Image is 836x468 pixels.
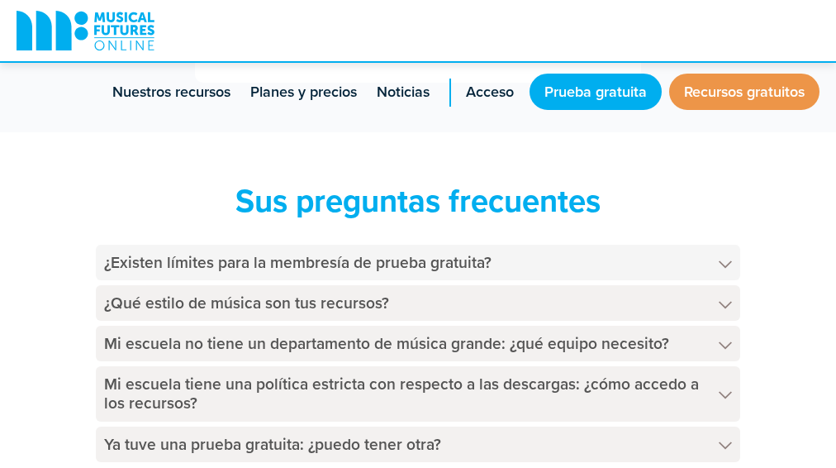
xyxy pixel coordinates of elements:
font: Nuestros recursos [112,81,230,102]
font: Planes y precios [250,81,357,102]
font: Recursos gratuitos [684,81,805,102]
a: Noticias [368,61,438,122]
font: Sus preguntas frecuentes [235,178,601,223]
font: Prueba gratuita [544,81,647,102]
font: Noticias [377,81,430,102]
a: Prueba gratuita [530,74,662,110]
font: Mi escuela no tiene un departamento de música grande: ¿qué equipo necesito? [104,332,669,355]
a: Recursos gratuitos [669,74,819,110]
font: Ya tuve una prueba gratuita: ¿puedo tener otra? [104,432,441,456]
font: ¿Qué estilo de música son tus recursos? [104,291,389,314]
font: Acceso [466,81,514,102]
a: Nuestros recursos [104,61,239,122]
font: Mi escuela tiene una política estricta con respecto a las descargas: ¿cómo accedo a los recursos? [104,372,699,414]
a: Acceso [458,61,522,122]
font: ¿Existen límites para la membresía de prueba gratuita? [104,251,492,274]
a: Planes y precios [242,61,365,122]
